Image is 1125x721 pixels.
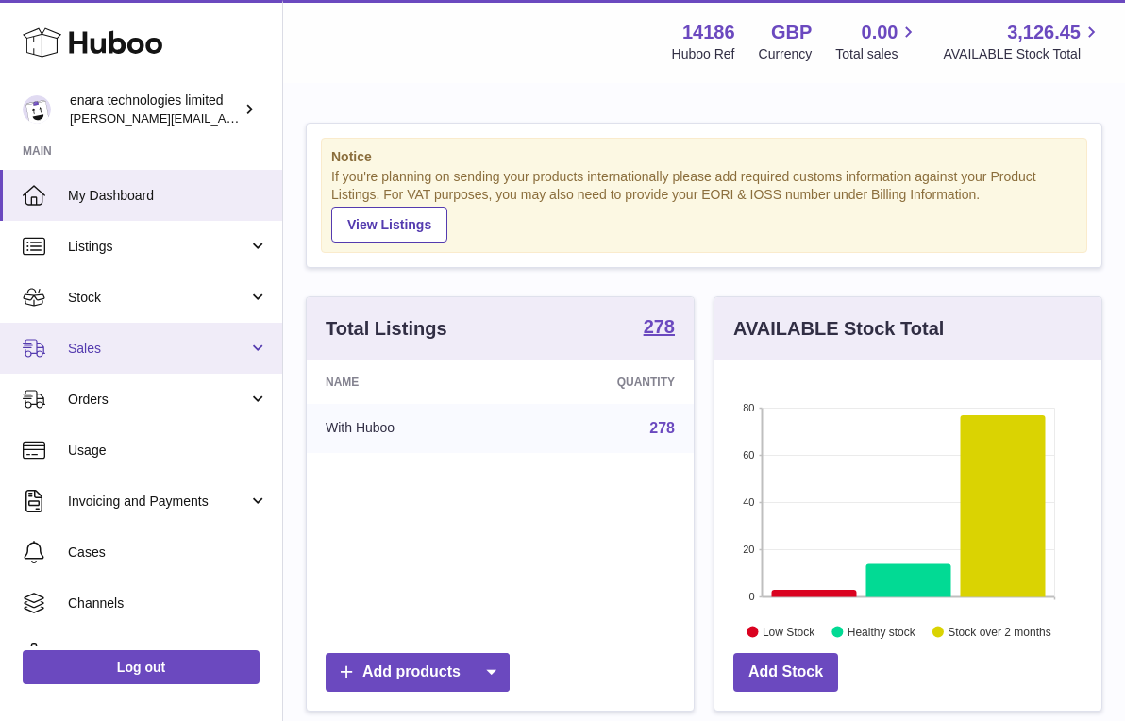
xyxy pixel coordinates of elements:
[743,544,754,555] text: 20
[307,404,511,453] td: With Huboo
[511,360,694,404] th: Quantity
[331,207,447,243] a: View Listings
[68,391,248,409] span: Orders
[68,493,248,511] span: Invoicing and Payments
[68,442,268,460] span: Usage
[943,20,1102,63] a: 3,126.45 AVAILABLE Stock Total
[649,420,675,436] a: 278
[743,496,754,508] text: 40
[743,402,754,413] text: 80
[70,92,240,127] div: enara technologies limited
[68,595,268,612] span: Channels
[644,317,675,336] strong: 278
[835,20,919,63] a: 0.00 Total sales
[743,449,754,461] text: 60
[733,316,944,342] h3: AVAILABLE Stock Total
[948,625,1050,638] text: Stock over 2 months
[748,591,754,602] text: 0
[326,316,447,342] h3: Total Listings
[307,360,511,404] th: Name
[682,20,735,45] strong: 14186
[331,168,1077,242] div: If you're planning on sending your products internationally please add required customs informati...
[771,20,812,45] strong: GBP
[68,289,248,307] span: Stock
[23,650,260,684] a: Log out
[672,45,735,63] div: Huboo Ref
[733,653,838,692] a: Add Stock
[835,45,919,63] span: Total sales
[68,187,268,205] span: My Dashboard
[68,646,268,663] span: Settings
[763,625,815,638] text: Low Stock
[331,148,1077,166] strong: Notice
[68,238,248,256] span: Listings
[70,110,378,126] span: [PERSON_NAME][EMAIL_ADDRESS][DOMAIN_NAME]
[68,340,248,358] span: Sales
[68,544,268,562] span: Cases
[644,317,675,340] a: 278
[23,95,51,124] img: Dee@enara.co
[326,653,510,692] a: Add products
[1007,20,1081,45] span: 3,126.45
[759,45,813,63] div: Currency
[943,45,1102,63] span: AVAILABLE Stock Total
[862,20,898,45] span: 0.00
[848,625,916,638] text: Healthy stock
